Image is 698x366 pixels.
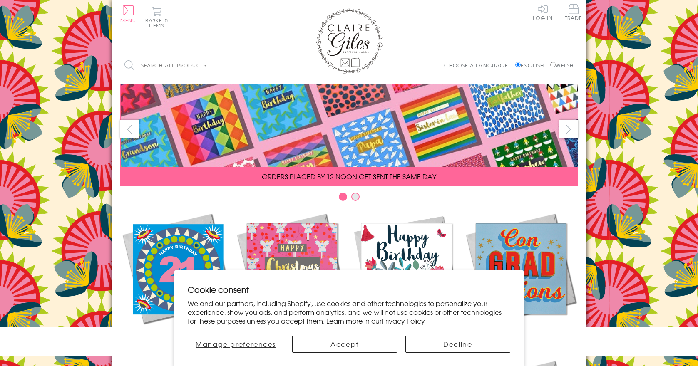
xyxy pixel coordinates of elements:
[188,284,510,295] h2: Cookie consent
[258,56,266,75] input: Search
[515,62,521,67] input: English
[149,17,168,29] span: 0 items
[382,316,425,326] a: Privacy Policy
[405,336,510,353] button: Decline
[120,17,137,24] span: Menu
[515,62,548,69] label: English
[550,62,556,67] input: Welsh
[351,193,360,201] button: Carousel Page 2
[339,193,347,201] button: Carousel Page 1 (Current Slide)
[464,211,578,342] a: Academic
[444,62,514,69] p: Choose a language:
[120,211,235,342] a: New Releases
[262,171,436,181] span: ORDERS PLACED BY 12 NOON GET SENT THE SAME DAY
[550,62,574,69] label: Welsh
[196,339,276,349] span: Manage preferences
[120,120,139,138] button: prev
[120,5,137,23] button: Menu
[188,336,284,353] button: Manage preferences
[565,4,582,20] span: Trade
[559,120,578,138] button: next
[349,211,464,342] a: Birthdays
[120,192,578,205] div: Carousel Pagination
[145,7,168,28] button: Basket0 items
[188,299,510,325] p: We and our partners, including Shopify, use cookies and other technologies to personalize your ex...
[120,56,266,75] input: Search all products
[533,4,553,20] a: Log In
[235,211,349,342] a: Christmas
[292,336,397,353] button: Accept
[565,4,582,22] a: Trade
[316,8,383,74] img: Claire Giles Greetings Cards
